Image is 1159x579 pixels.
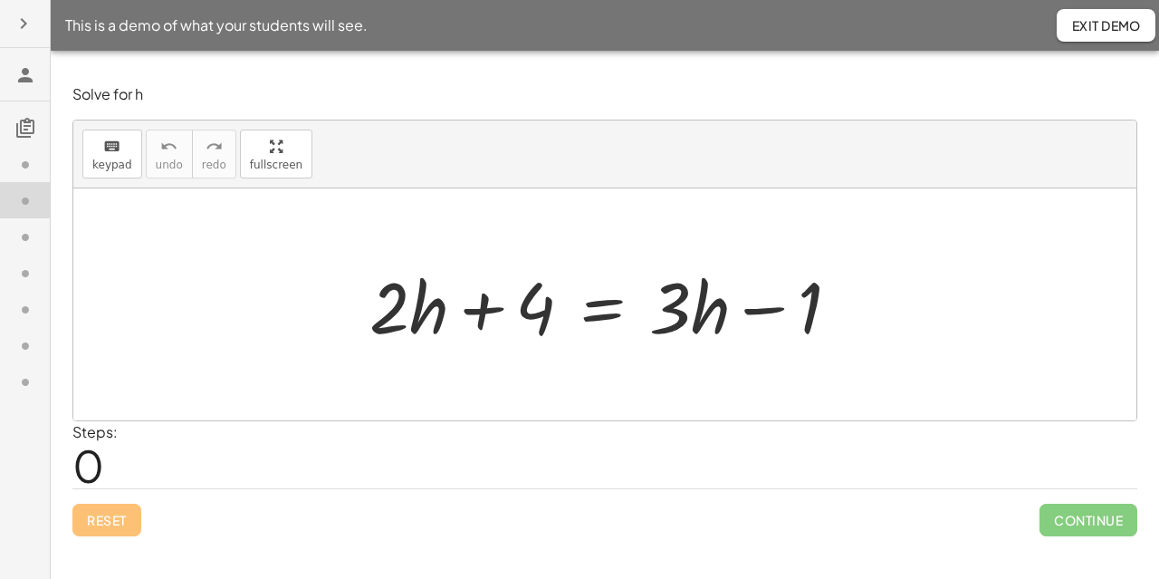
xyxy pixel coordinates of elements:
[206,136,223,158] i: redo
[103,136,120,158] i: keyboard
[65,14,368,36] span: This is a demo of what your students will see.
[156,159,183,171] span: undo
[14,335,36,357] i: Task not started.
[14,64,36,86] i: Teacher
[14,299,36,321] i: Task not started.
[1071,17,1141,34] span: Exit Demo
[250,159,302,171] span: fullscreen
[72,438,104,493] span: 0
[82,130,142,179] button: keyboardkeypad
[72,422,118,441] label: Steps:
[1057,9,1155,42] button: Exit Demo
[14,263,36,285] i: Task not started.
[72,84,1137,105] p: Solve for h
[160,136,177,158] i: undo
[14,154,36,176] i: Task not started.
[240,130,312,179] button: fullscreen
[146,130,193,179] button: undoundo
[14,227,36,248] i: Task not started.
[14,190,36,212] i: Task not started.
[14,372,36,393] i: Task not started.
[202,159,226,171] span: redo
[92,159,132,171] span: keypad
[192,130,236,179] button: redoredo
